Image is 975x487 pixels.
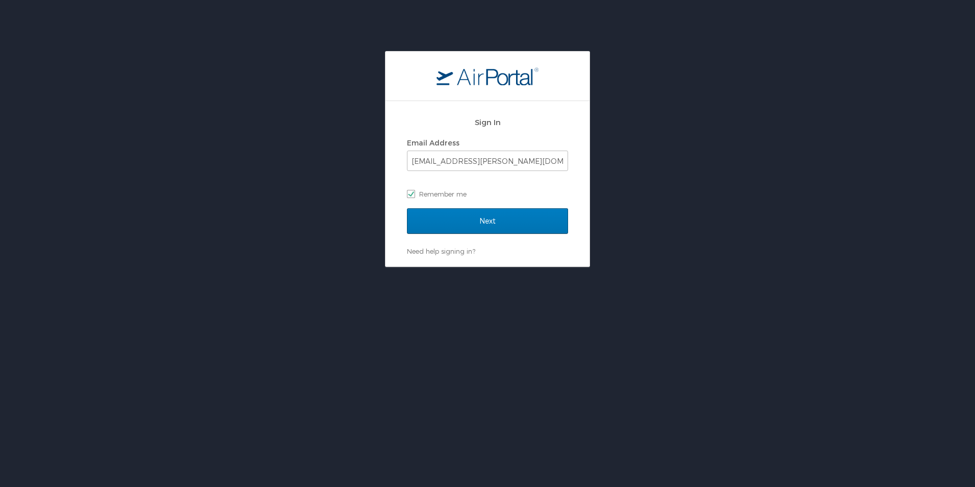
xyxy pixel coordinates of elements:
h2: Sign In [407,116,568,128]
input: Next [407,208,568,234]
a: Need help signing in? [407,247,475,255]
img: logo [437,67,538,85]
label: Email Address [407,138,459,147]
label: Remember me [407,186,568,202]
